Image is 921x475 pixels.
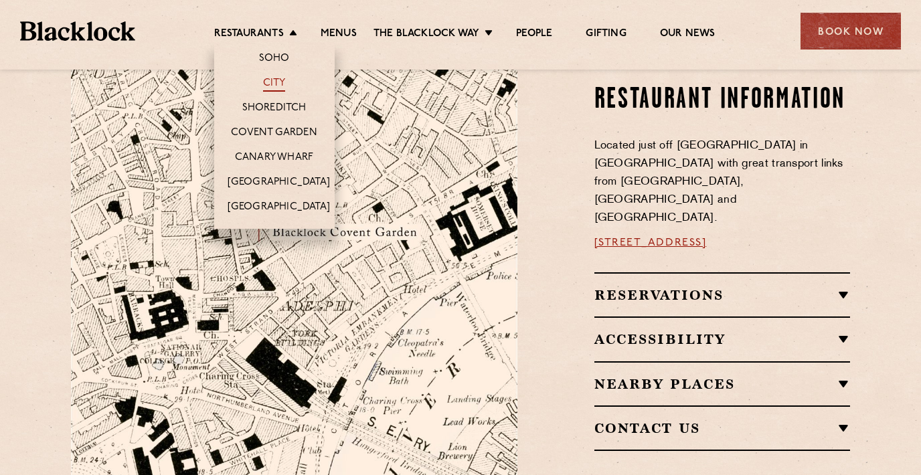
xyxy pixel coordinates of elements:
[228,176,330,191] a: [GEOGRAPHIC_DATA]
[594,237,707,248] a: [STREET_ADDRESS]
[235,151,313,166] a: Canary Wharf
[801,13,901,50] div: Book Now
[214,27,284,42] a: Restaurants
[594,420,851,436] h2: Contact Us
[594,140,843,223] span: Located just off [GEOGRAPHIC_DATA] in [GEOGRAPHIC_DATA] with great transport links from [GEOGRAPH...
[20,21,135,41] img: BL_Textured_Logo-footer-cropped.svg
[594,376,851,392] h2: Nearby Places
[228,201,330,215] a: [GEOGRAPHIC_DATA]
[516,27,552,42] a: People
[660,27,716,42] a: Our News
[594,331,851,347] h2: Accessibility
[242,102,307,116] a: Shoreditch
[263,77,286,92] a: City
[586,27,626,42] a: Gifting
[373,27,479,42] a: The Blacklock Way
[594,84,851,117] h2: Restaurant information
[259,52,290,67] a: Soho
[231,126,317,141] a: Covent Garden
[594,287,851,303] h2: Reservations
[321,27,357,42] a: Menus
